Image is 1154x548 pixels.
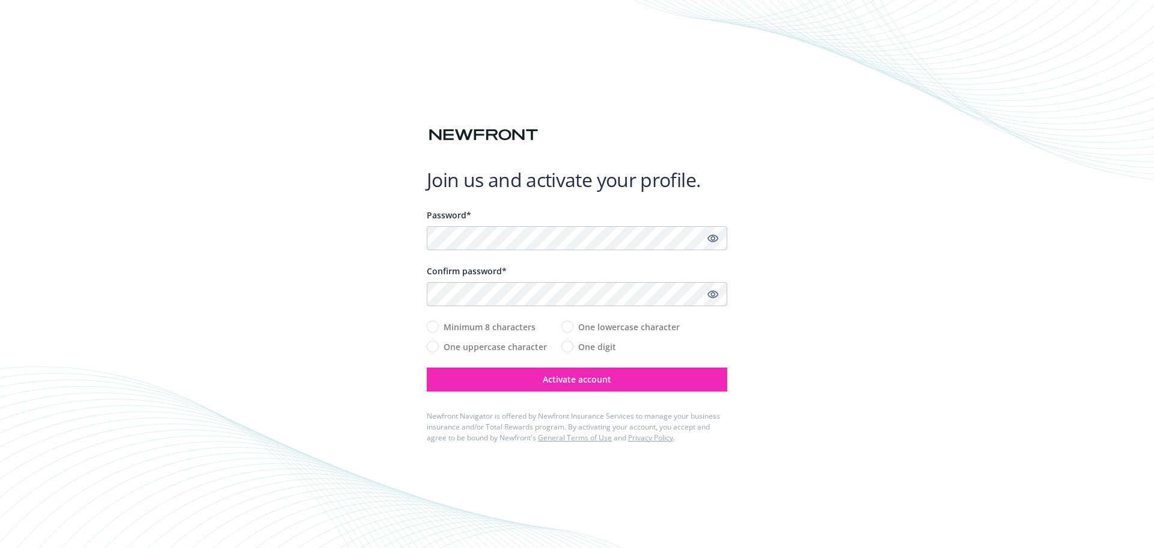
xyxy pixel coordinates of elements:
[427,125,540,146] img: Newfront logo
[444,340,547,353] span: One uppercase character
[444,321,536,333] span: Minimum 8 characters
[427,168,727,192] h1: Join us and activate your profile.
[427,226,727,250] input: Enter a unique password...
[706,287,720,301] a: Show password
[543,374,611,385] span: Activate account
[427,368,727,392] button: Activate account
[578,340,616,353] span: One digit
[628,433,673,443] a: Privacy Policy
[578,321,680,333] span: One lowercase character
[427,411,727,443] div: Newfront Navigator is offered by Newfront Insurance Services to manage your business insurance an...
[706,231,720,245] a: Show password
[427,265,507,277] span: Confirm password*
[538,433,612,443] a: General Terms of Use
[427,209,471,221] span: Password*
[427,282,727,306] input: Confirm your unique password...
